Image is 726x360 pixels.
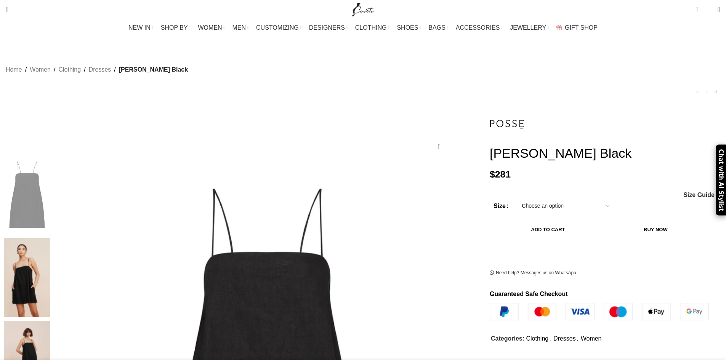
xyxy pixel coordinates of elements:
[526,335,548,342] a: Clothing
[2,2,12,17] a: Search
[198,24,222,31] span: WOMEN
[6,65,22,75] a: Home
[565,24,598,31] span: GIFT SHOP
[397,24,418,31] span: SHOES
[693,87,702,96] a: Previous product
[119,65,188,75] span: [PERSON_NAME] Black
[711,87,720,96] a: Next product
[549,334,551,344] span: ,
[490,303,709,320] img: guaranteed-safe-checkout-bordered.j
[490,146,720,161] h1: [PERSON_NAME] Black
[128,20,153,35] a: NEW IN
[128,24,151,31] span: NEW IN
[350,6,376,12] a: Site logo
[491,335,524,342] span: Categories:
[490,169,511,179] bdi: 281
[683,192,715,198] a: Size Guide
[456,24,500,31] span: ACCESSORIES
[577,334,578,344] span: ,
[498,244,636,245] iframe: Secure payment input frame
[581,335,602,342] a: Women
[58,65,81,75] a: Clothing
[490,291,568,297] strong: Guaranteed Safe Checkout
[553,335,576,342] a: Dresses
[692,2,702,17] a: 0
[309,24,345,31] span: DESIGNERS
[309,20,348,35] a: DESIGNERS
[397,20,421,35] a: SHOES
[198,20,225,35] a: WOMEN
[510,20,549,35] a: JEWELLERY
[490,169,495,179] span: $
[696,4,702,10] span: 0
[2,20,724,35] div: Main navigation
[704,2,712,17] div: My Wishlist
[490,270,576,276] a: Need help? Messages us on WhatsApp
[494,201,508,211] label: Size
[428,20,448,35] a: BAGS
[232,20,248,35] a: MEN
[606,222,705,238] button: Buy now
[490,107,524,142] img: Posse The label
[510,24,546,31] span: JEWELLERY
[30,65,51,75] a: Women
[706,8,712,13] span: 0
[355,20,389,35] a: CLOTHING
[556,20,598,35] a: GIFT SHOP
[6,65,188,75] nav: Breadcrumb
[494,222,603,238] button: Add to cart
[456,20,503,35] a: ACCESSORIES
[355,24,387,31] span: CLOTHING
[161,24,188,31] span: SHOP BY
[232,24,246,31] span: MEN
[556,25,562,30] img: GiftBag
[256,24,299,31] span: CUSTOMIZING
[161,20,191,35] a: SHOP BY
[428,24,445,31] span: BAGS
[4,155,50,234] img: Posse The label dress
[256,20,301,35] a: CUSTOMIZING
[4,238,50,317] img: Posse The label dress
[683,192,715,198] span: Size Guide
[89,65,111,75] a: Dresses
